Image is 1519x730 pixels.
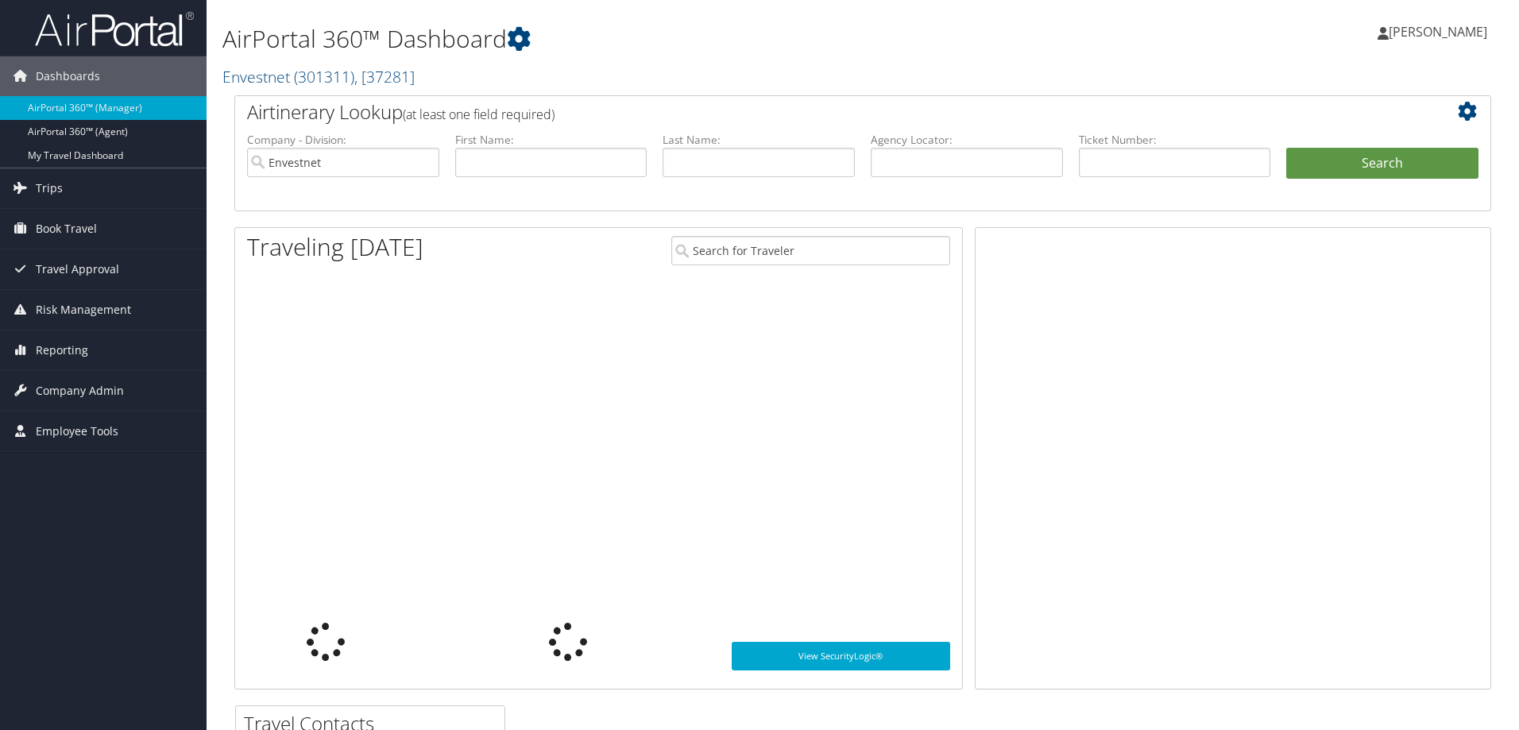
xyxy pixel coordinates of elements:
[294,66,354,87] span: ( 301311 )
[732,642,950,670] a: View SecurityLogic®
[247,132,439,148] label: Company - Division:
[36,371,124,411] span: Company Admin
[36,168,63,208] span: Trips
[36,411,118,451] span: Employee Tools
[35,10,194,48] img: airportal-logo.png
[871,132,1063,148] label: Agency Locator:
[36,249,119,289] span: Travel Approval
[671,236,950,265] input: Search for Traveler
[354,66,415,87] span: , [ 37281 ]
[1378,8,1503,56] a: [PERSON_NAME]
[1286,148,1478,180] button: Search
[403,106,555,123] span: (at least one field required)
[36,290,131,330] span: Risk Management
[455,132,647,148] label: First Name:
[1389,23,1487,41] span: [PERSON_NAME]
[247,98,1374,126] h2: Airtinerary Lookup
[222,66,415,87] a: Envestnet
[36,330,88,370] span: Reporting
[1079,132,1271,148] label: Ticket Number:
[247,230,423,264] h1: Traveling [DATE]
[36,209,97,249] span: Book Travel
[222,22,1076,56] h1: AirPortal 360™ Dashboard
[663,132,855,148] label: Last Name:
[36,56,100,96] span: Dashboards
